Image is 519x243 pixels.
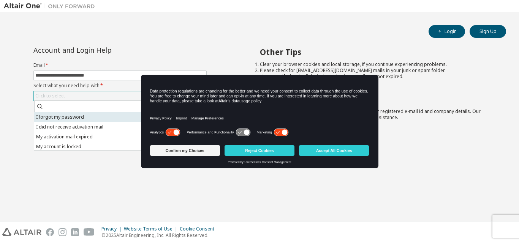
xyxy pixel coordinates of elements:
div: Click to select [35,93,65,99]
button: Login [429,25,465,38]
div: Click to select [34,91,206,100]
img: instagram.svg [59,228,66,236]
div: Account and Login Help [33,47,172,53]
label: Email [33,62,207,68]
p: © 2025 Altair Engineering, Inc. All Rights Reserved. [101,232,219,238]
img: altair_logo.svg [2,228,41,236]
img: youtube.svg [84,228,95,236]
img: linkedin.svg [71,228,79,236]
li: Clear your browser cookies and local storage, if you continue experiencing problems. [260,61,493,67]
div: Privacy [101,226,124,232]
li: Please check for [EMAIL_ADDRESS][DOMAIN_NAME] mails in your junk or spam folder. [260,67,493,74]
div: Cookie Consent [180,226,219,232]
button: Sign Up [470,25,506,38]
li: I forgot my password [34,112,205,122]
img: Altair One [4,2,99,10]
img: facebook.svg [46,228,54,236]
div: Website Terms of Use [124,226,180,232]
li: Please verify that the links in the activation e-mails are not expired. [260,74,493,80]
h2: Other Tips [260,47,493,57]
label: Select what you need help with [33,83,207,89]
